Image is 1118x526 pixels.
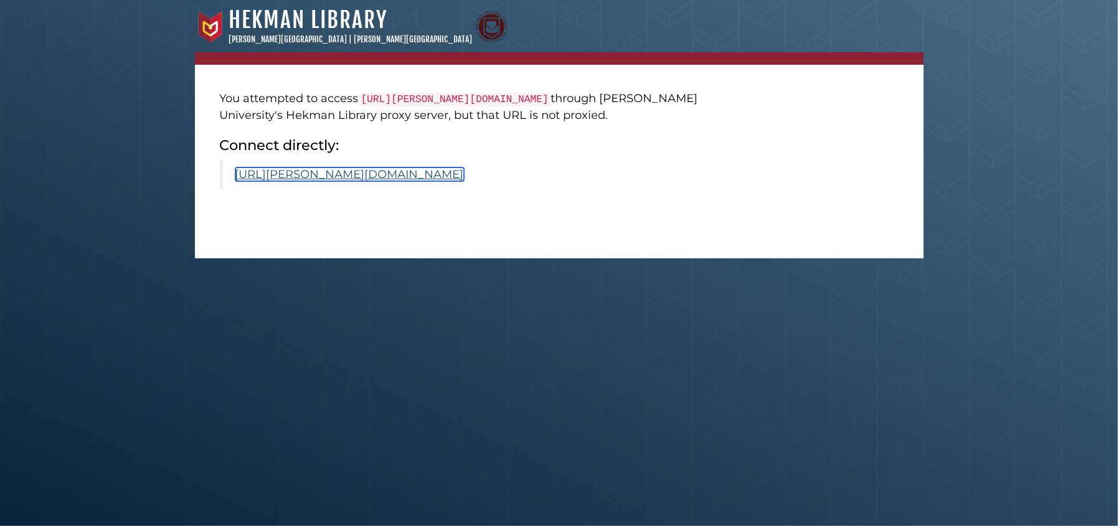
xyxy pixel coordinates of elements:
[229,34,473,46] p: [PERSON_NAME][GEOGRAPHIC_DATA] | [PERSON_NAME][GEOGRAPHIC_DATA]
[220,136,721,154] h2: Connect directly:
[235,167,464,181] a: [URL][PERSON_NAME][DOMAIN_NAME]
[359,93,551,106] code: [URL][PERSON_NAME][DOMAIN_NAME]
[476,11,507,42] img: Calvin Theological Seminary
[195,52,924,65] nav: breadcrumb
[229,6,388,34] a: Hekman Library
[220,90,721,124] p: You attempted to access through [PERSON_NAME] University's Hekman Library proxy server, but that ...
[195,11,226,42] img: Calvin University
